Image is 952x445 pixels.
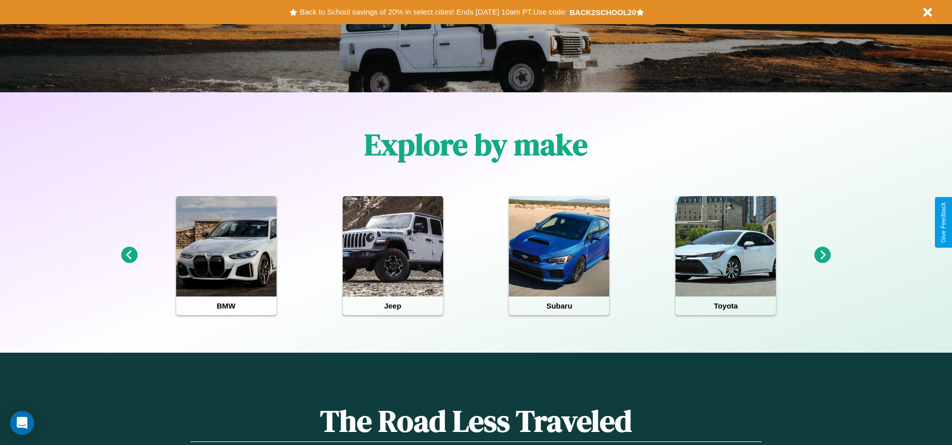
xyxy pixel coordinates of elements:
[570,8,636,17] b: BACK2SCHOOL20
[675,296,776,315] h4: Toyota
[343,296,443,315] h4: Jeep
[940,202,947,243] div: Give Feedback
[176,296,277,315] h4: BMW
[10,411,34,435] div: Open Intercom Messenger
[190,400,761,442] h1: The Road Less Traveled
[509,296,609,315] h4: Subaru
[297,5,569,19] button: Back to School savings of 20% in select cities! Ends [DATE] 10am PT.Use code:
[364,124,588,165] h1: Explore by make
